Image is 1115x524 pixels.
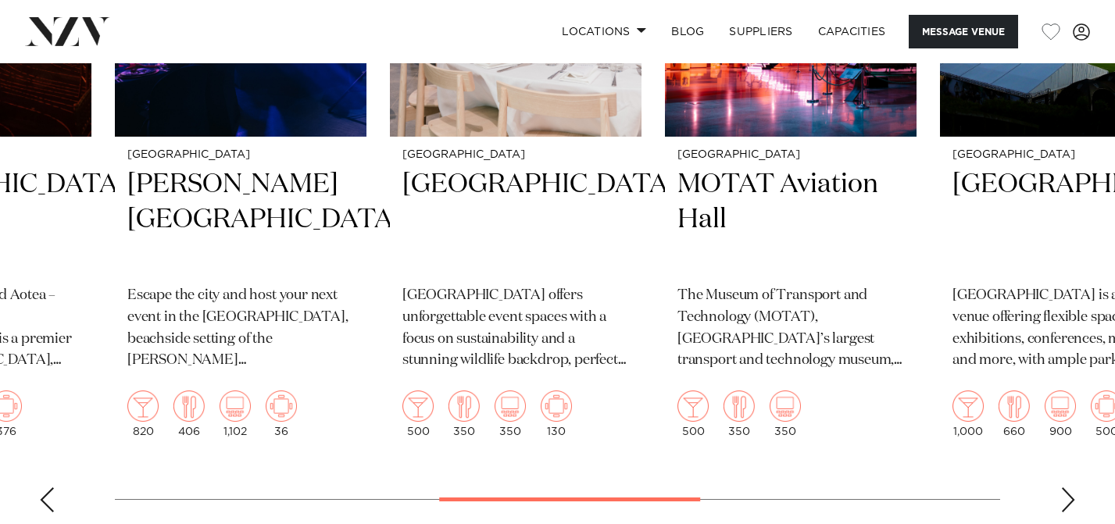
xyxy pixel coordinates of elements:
[495,390,526,422] img: theatre.png
[1045,390,1076,437] div: 900
[806,15,899,48] a: Capacities
[541,390,572,437] div: 130
[770,390,801,437] div: 350
[25,17,110,45] img: nzv-logo.png
[402,285,629,373] p: [GEOGRAPHIC_DATA] offers unforgettable event spaces with a focus on sustainability and a stunning...
[220,390,251,437] div: 1,102
[677,390,709,422] img: cocktail.png
[677,390,709,437] div: 500
[402,390,434,437] div: 500
[266,390,297,422] img: meeting.png
[127,390,159,422] img: cocktail.png
[999,390,1030,437] div: 660
[770,390,801,422] img: theatre.png
[127,149,354,161] small: [GEOGRAPHIC_DATA]
[999,390,1030,422] img: dining.png
[449,390,480,422] img: dining.png
[449,390,480,437] div: 350
[173,390,205,422] img: dining.png
[266,390,297,437] div: 36
[952,390,984,437] div: 1,000
[549,15,659,48] a: Locations
[402,390,434,422] img: cocktail.png
[677,167,904,273] h2: MOTAT Aviation Hall
[677,149,904,161] small: [GEOGRAPHIC_DATA]
[717,15,805,48] a: SUPPLIERS
[220,390,251,422] img: theatre.png
[127,167,354,273] h2: [PERSON_NAME][GEOGRAPHIC_DATA]
[909,15,1018,48] button: Message Venue
[127,390,159,437] div: 820
[127,285,354,373] p: Escape the city and host your next event in the [GEOGRAPHIC_DATA], beachside setting of the [PERS...
[402,149,629,161] small: [GEOGRAPHIC_DATA]
[724,390,755,437] div: 350
[659,15,717,48] a: BLOG
[173,390,205,437] div: 406
[952,390,984,422] img: cocktail.png
[402,167,629,273] h2: [GEOGRAPHIC_DATA]
[541,390,572,422] img: meeting.png
[724,390,755,422] img: dining.png
[1045,390,1076,422] img: theatre.png
[495,390,526,437] div: 350
[677,285,904,373] p: The Museum of Transport and Technology (MOTAT), [GEOGRAPHIC_DATA]’s largest transport and technol...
